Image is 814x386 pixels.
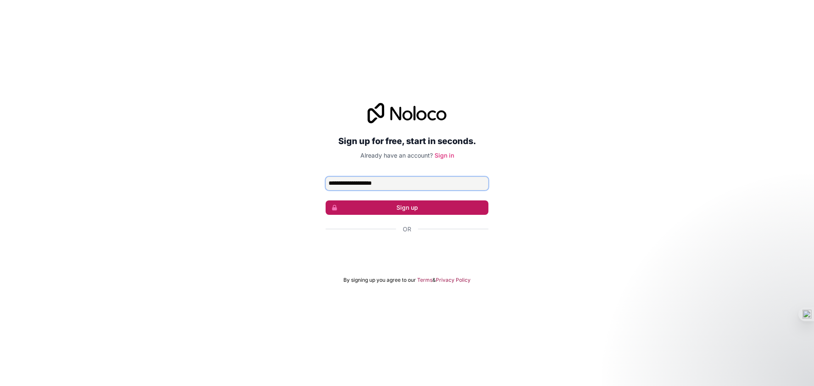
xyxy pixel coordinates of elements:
span: Or [403,225,411,233]
iframe: Intercom notifications message [644,322,814,382]
span: Already have an account? [360,152,433,159]
a: Privacy Policy [436,277,471,283]
input: Email address [326,177,488,190]
a: Terms [417,277,432,283]
img: one_i.png [803,310,811,319]
a: Sign in [435,152,454,159]
iframe: Butonul Conectează-te cu Google [321,243,493,261]
span: & [432,277,436,283]
span: By signing up you agree to our [343,277,416,283]
h2: Sign up for free, start in seconds. [326,133,488,149]
button: Sign up [326,200,488,215]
